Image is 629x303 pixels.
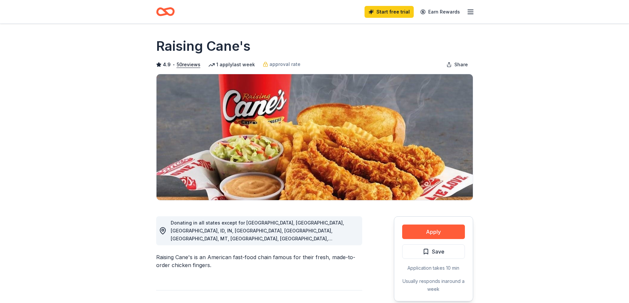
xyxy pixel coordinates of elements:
[156,253,362,269] div: Raising Cane's is an American fast-food chain famous for their fresh, made-to-order chicken fingers.
[454,61,468,69] span: Share
[263,60,300,68] a: approval rate
[269,60,300,68] span: approval rate
[402,225,465,239] button: Apply
[157,74,473,200] img: Image for Raising Cane's
[156,4,175,19] a: Home
[402,244,465,259] button: Save
[432,247,444,256] span: Save
[365,6,414,18] a: Start free trial
[416,6,464,18] a: Earn Rewards
[441,58,473,71] button: Share
[172,62,175,67] span: •
[402,264,465,272] div: Application takes 10 min
[402,277,465,293] div: Usually responds in around a week
[156,37,251,55] h1: Raising Cane's
[208,61,255,69] div: 1 apply last week
[177,61,200,69] button: 50reviews
[171,220,344,273] span: Donating in all states except for [GEOGRAPHIC_DATA], [GEOGRAPHIC_DATA], [GEOGRAPHIC_DATA], ID, IN...
[163,61,171,69] span: 4.9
